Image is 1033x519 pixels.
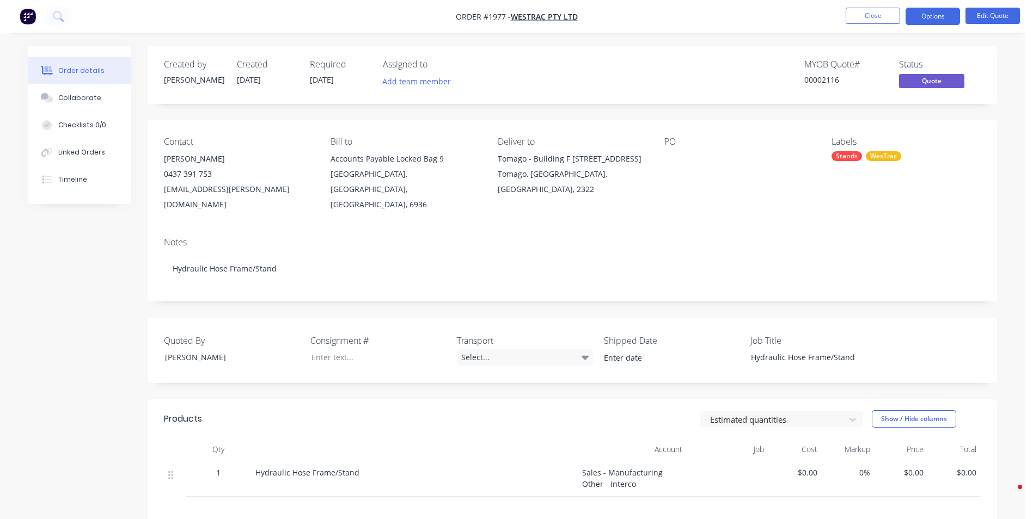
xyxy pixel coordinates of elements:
button: Add team member [377,74,457,89]
div: Hydraulic Hose Frame/Stand [164,252,981,285]
span: [DATE] [237,75,261,85]
span: $0.00 [773,467,817,478]
div: Price [875,438,928,460]
label: Quoted By [164,334,300,347]
div: Labels [832,137,981,147]
div: Deliver to [498,137,647,147]
button: Options [906,8,960,25]
div: Required [310,59,370,70]
div: [PERSON_NAME] [156,349,292,365]
div: Accounts Payable Locked Bag 9 [331,151,480,166]
div: [EMAIL_ADDRESS][PERSON_NAME][DOMAIN_NAME] [164,182,313,212]
div: [PERSON_NAME] [164,151,313,166]
div: Total [928,438,981,460]
label: Job Title [750,334,887,347]
div: Status [899,59,981,70]
span: 0% [826,467,871,478]
div: WesTrac [866,151,901,161]
div: Checklists 0/0 [58,120,106,130]
div: MYOB Quote # [804,59,886,70]
div: Select... [457,349,593,366]
div: Stands [832,151,862,161]
iframe: Intercom live chat [996,482,1022,508]
div: [PERSON_NAME]0437 391 753[EMAIL_ADDRESS][PERSON_NAME][DOMAIN_NAME] [164,151,313,212]
span: Hydraulic Hose Frame/Stand [255,467,359,478]
label: Transport [457,334,593,347]
div: Hydraulic Hose Frame/Stand [742,349,878,365]
input: Enter date [596,350,732,366]
div: Qty [186,438,251,460]
div: PO [664,137,814,147]
div: Contact [164,137,313,147]
div: Created by [164,59,224,70]
button: Checklists 0/0 [28,112,131,139]
div: Bill to [331,137,480,147]
div: Tomago, [GEOGRAPHIC_DATA], [GEOGRAPHIC_DATA], 2322 [498,166,647,197]
div: Accounts Payable Locked Bag 9[GEOGRAPHIC_DATA], [GEOGRAPHIC_DATA], [GEOGRAPHIC_DATA], 6936 [331,151,480,212]
div: Account [578,438,687,460]
button: Add team member [383,74,457,89]
button: Linked Orders [28,139,131,166]
div: Order details [58,66,105,76]
div: [PERSON_NAME] [164,74,224,85]
div: Products [164,412,202,425]
div: Notes [164,237,981,248]
button: Collaborate [28,84,131,112]
div: Linked Orders [58,147,105,157]
span: [DATE] [310,75,334,85]
div: Markup [822,438,875,460]
button: Close [846,8,900,24]
div: Assigned to [383,59,492,70]
label: Shipped Date [604,334,740,347]
div: Tomago - Building F [STREET_ADDRESS]Tomago, [GEOGRAPHIC_DATA], [GEOGRAPHIC_DATA], 2322 [498,151,647,197]
div: Collaborate [58,93,101,103]
button: Timeline [28,166,131,193]
div: Cost [768,438,822,460]
button: Edit Quote [965,8,1020,24]
div: 0437 391 753 [164,166,313,182]
img: Factory [20,8,36,24]
span: $0.00 [932,467,977,478]
a: WesTrac Pty Ltd [511,11,578,22]
span: Order #1977 - [456,11,511,22]
span: 1 [216,467,221,478]
button: Order details [28,57,131,84]
span: Quote [899,74,964,88]
button: Show / Hide columns [872,410,956,428]
span: $0.00 [879,467,924,478]
div: Created [237,59,297,70]
label: Consignment # [310,334,447,347]
div: Job [687,438,768,460]
div: 00002116 [804,74,886,85]
div: [GEOGRAPHIC_DATA], [GEOGRAPHIC_DATA], [GEOGRAPHIC_DATA], 6936 [331,166,480,212]
div: Timeline [58,175,87,184]
div: Sales - Manufacturing Other - Interco [578,460,687,497]
div: Tomago - Building F [STREET_ADDRESS] [498,151,647,166]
